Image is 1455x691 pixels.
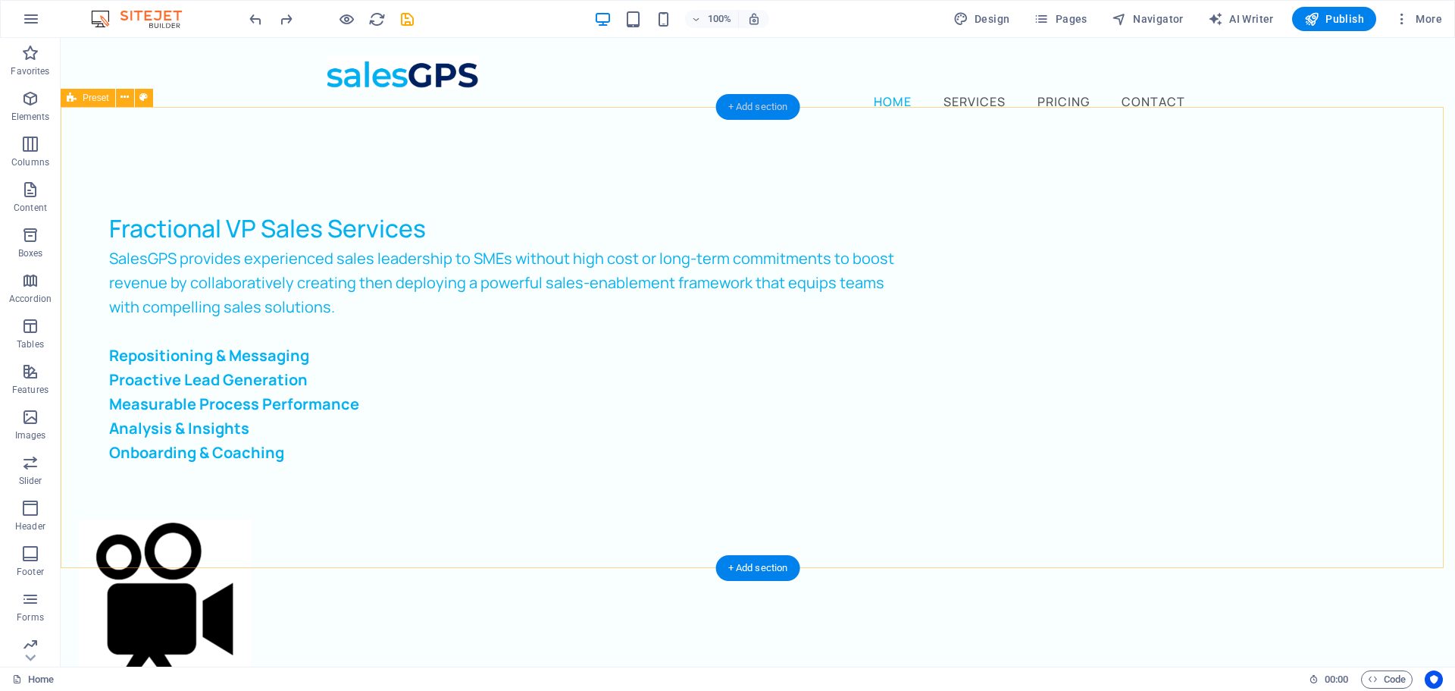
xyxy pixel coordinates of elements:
[368,10,386,28] button: reload
[1394,11,1442,27] span: More
[12,671,54,689] a: Click to cancel selection. Double-click to open Pages
[17,611,44,623] p: Forms
[747,12,761,26] i: On resize automatically adjust zoom level to fit chosen device.
[708,10,732,28] h6: 100%
[11,65,49,77] p: Favorites
[15,429,46,441] p: Images
[953,11,1010,27] span: Design
[1034,11,1087,27] span: Pages
[83,93,109,102] span: Preset
[716,555,800,581] div: + Add section
[398,10,416,28] button: save
[399,11,416,28] i: Save (Ctrl+S)
[1208,11,1274,27] span: AI Writer
[1368,671,1406,689] span: Code
[1388,7,1448,31] button: More
[246,10,264,28] button: undo
[11,156,49,168] p: Columns
[17,566,44,578] p: Footer
[716,94,800,120] div: + Add section
[9,293,52,305] p: Accordion
[1202,7,1280,31] button: AI Writer
[1292,7,1376,31] button: Publish
[1325,671,1348,689] span: 00 00
[247,11,264,28] i: Undo: Move elements (Ctrl+Z)
[1361,671,1413,689] button: Code
[277,11,295,28] i: Redo: Duplicate elements (Ctrl+Y, ⌘+Y)
[11,111,50,123] p: Elements
[12,384,48,396] p: Features
[1304,11,1364,27] span: Publish
[14,202,47,214] p: Content
[17,338,44,350] p: Tables
[87,10,201,28] img: Editor Logo
[1112,11,1184,27] span: Navigator
[1309,671,1349,689] h6: Session time
[1106,7,1190,31] button: Navigator
[19,475,42,487] p: Slider
[947,7,1016,31] button: Design
[15,520,45,532] p: Header
[685,10,739,28] button: 100%
[18,247,43,259] p: Boxes
[1425,671,1443,689] button: Usercentrics
[1028,7,1093,31] button: Pages
[368,11,386,28] i: Reload page
[277,10,295,28] button: redo
[1335,674,1338,685] span: :
[947,7,1016,31] div: Design (Ctrl+Alt+Y)
[337,10,355,28] button: Click here to leave preview mode and continue editing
